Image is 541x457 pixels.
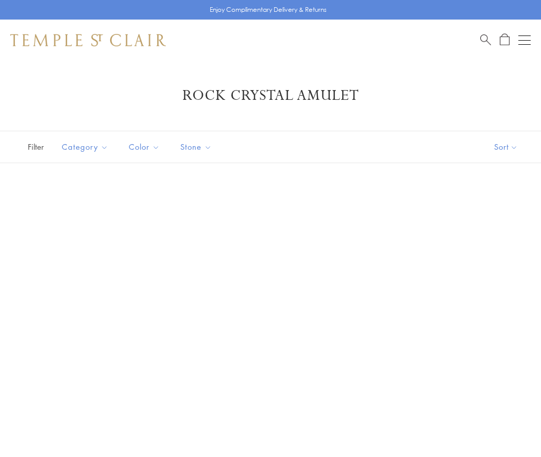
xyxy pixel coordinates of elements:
[500,33,510,46] a: Open Shopping Bag
[26,86,515,105] h1: Rock Crystal Amulet
[54,135,116,159] button: Category
[57,140,116,153] span: Category
[173,135,219,159] button: Stone
[518,34,531,46] button: Open navigation
[10,34,166,46] img: Temple St. Clair
[175,140,219,153] span: Stone
[480,33,491,46] a: Search
[124,140,167,153] span: Color
[121,135,167,159] button: Color
[210,5,327,15] p: Enjoy Complimentary Delivery & Returns
[471,131,541,163] button: Show sort by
